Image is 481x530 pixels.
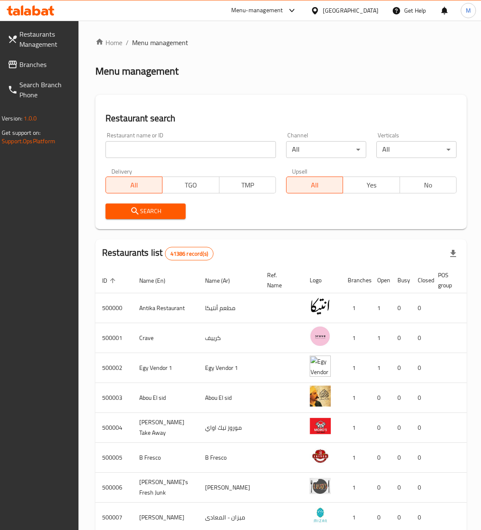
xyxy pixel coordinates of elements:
[95,443,132,473] td: 500005
[162,177,219,193] button: TGO
[286,141,366,158] div: All
[95,383,132,413] td: 500003
[198,473,260,503] td: [PERSON_NAME]
[403,179,453,191] span: No
[443,244,463,264] div: Export file
[411,323,431,353] td: 0
[198,443,260,473] td: B Fresco
[1,54,78,75] a: Branches
[411,268,431,293] th: Closed
[341,383,370,413] td: 1
[370,293,391,323] td: 1
[267,270,293,290] span: Ref. Name
[411,473,431,503] td: 0
[1,75,78,105] a: Search Branch Phone
[323,6,378,15] div: [GEOGRAPHIC_DATA]
[341,413,370,443] td: 1
[341,268,370,293] th: Branches
[166,179,216,191] span: TGO
[310,326,331,347] img: Crave
[411,293,431,323] td: 0
[310,505,331,526] img: Mizan - Maadi
[19,29,71,49] span: Restaurants Management
[95,413,132,443] td: 500004
[310,296,331,317] img: Antika Restaurant
[2,113,22,124] span: Version:
[205,276,241,286] span: Name (Ar)
[223,179,273,191] span: TMP
[400,177,457,193] button: No
[19,59,71,70] span: Branches
[2,127,41,138] span: Get support on:
[343,177,400,193] button: Yes
[310,385,331,407] img: Abou El sid
[391,383,411,413] td: 0
[391,473,411,503] td: 0
[391,353,411,383] td: 0
[95,37,122,48] a: Home
[132,383,198,413] td: Abou El sid
[102,246,213,260] h2: Restaurants list
[411,443,431,473] td: 0
[370,323,391,353] td: 1
[370,413,391,443] td: 0
[290,179,340,191] span: All
[391,443,411,473] td: 0
[111,168,132,174] label: Delivery
[95,323,132,353] td: 500001
[165,247,213,260] div: Total records count
[310,445,331,466] img: B Fresco
[2,136,55,147] a: Support.OpsPlatform
[165,250,213,258] span: 41386 record(s)
[310,356,331,377] img: Egy Vendor 1
[139,276,176,286] span: Name (En)
[24,113,37,124] span: 1.0.0
[198,293,260,323] td: مطعم أنتيكا
[341,443,370,473] td: 1
[132,473,198,503] td: [PERSON_NAME]'s Fresh Junk
[370,268,391,293] th: Open
[105,112,457,125] h2: Restaurant search
[391,413,411,443] td: 0
[132,323,198,353] td: Crave
[132,353,198,383] td: Egy Vendor 1
[105,177,162,193] button: All
[132,37,188,48] span: Menu management
[95,64,178,78] h2: Menu management
[95,37,467,48] nav: breadcrumb
[19,80,71,100] span: Search Branch Phone
[132,413,198,443] td: [PERSON_NAME] Take Away
[95,353,132,383] td: 500002
[466,6,471,15] span: M
[370,353,391,383] td: 1
[198,383,260,413] td: Abou El sid
[132,443,198,473] td: B Fresco
[370,473,391,503] td: 0
[198,413,260,443] td: موروز تيك اواي
[341,473,370,503] td: 1
[198,323,260,353] td: كرييف
[391,293,411,323] td: 0
[198,353,260,383] td: Egy Vendor 1
[341,353,370,383] td: 1
[132,293,198,323] td: Antika Restaurant
[95,293,132,323] td: 500000
[231,5,283,16] div: Menu-management
[286,177,343,193] button: All
[112,206,179,217] span: Search
[102,276,118,286] span: ID
[310,475,331,496] img: Lujo's Fresh Junk
[105,141,276,158] input: Search for restaurant name or ID..
[391,323,411,353] td: 0
[126,37,129,48] li: /
[105,203,186,219] button: Search
[341,293,370,323] td: 1
[346,179,396,191] span: Yes
[219,177,276,193] button: TMP
[292,168,308,174] label: Upsell
[310,415,331,436] img: Moro's Take Away
[109,179,159,191] span: All
[391,268,411,293] th: Busy
[376,141,457,158] div: All
[370,443,391,473] td: 0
